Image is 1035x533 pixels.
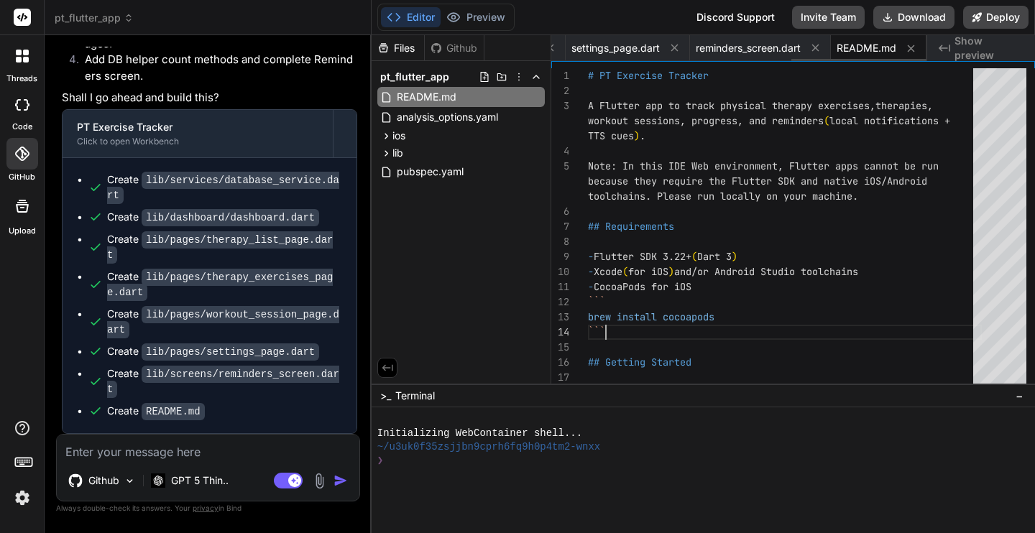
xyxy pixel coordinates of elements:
[107,172,342,203] div: Create
[107,344,319,359] div: Create
[792,6,865,29] button: Invite Team
[691,250,697,263] span: (
[6,73,37,85] label: threads
[551,68,569,83] div: 1
[425,41,484,55] div: Github
[107,366,342,397] div: Create
[551,310,569,325] div: 13
[732,250,737,263] span: )
[107,307,342,337] div: Create
[395,163,465,180] span: pubspec.yaml
[392,129,405,143] span: ios
[107,232,342,262] div: Create
[107,269,333,301] code: lib/pages/therapy_exercises_page.dart
[142,403,205,420] code: README.md
[594,250,691,263] span: Flutter SDK 3.22+
[551,219,569,234] div: 7
[551,325,569,340] div: 14
[77,120,318,134] div: PT Exercise Tracker
[63,110,333,157] button: PT Exercise TrackerClick to open Workbench
[151,473,165,487] img: GPT 5 Thinking High
[311,473,328,489] img: attachment
[588,295,605,308] span: ```
[588,265,594,278] span: -
[697,250,732,263] span: Dart 3
[588,114,824,127] span: workout sessions, progress, and reminders
[1016,389,1023,403] span: −
[551,340,569,355] div: 15
[824,114,829,127] span: (
[640,129,645,142] span: .
[588,159,875,172] span: Note: In this IDE Web environment, Flutter apps ca
[107,404,205,419] div: Create
[588,190,858,203] span: toolchains. Please run locally on your machine.
[551,234,569,249] div: 8
[377,427,582,440] span: Initializing WebContainer shell...
[9,171,35,183] label: GitHub
[392,146,403,160] span: lib
[551,144,569,159] div: 4
[377,440,601,454] span: ~/u3uk0f35zsjjbn9cprh6fq9h0p4tm2-wnxx
[588,220,674,233] span: ## Requirements
[107,172,339,204] code: lib/services/database_service.dart
[571,41,660,55] span: settings_page.dart
[551,98,569,113] div: 3
[551,83,569,98] div: 2
[954,34,1023,62] span: Show preview
[333,473,348,488] img: icon
[628,265,668,278] span: for iOS
[588,356,691,369] span: ## Getting Started
[873,6,954,29] button: Download
[551,159,569,174] div: 5
[142,343,319,361] code: lib/pages/settings_page.dart
[588,175,875,187] span: because they require the Flutter SDK and native iO
[551,264,569,279] div: 10
[688,6,783,29] div: Discord Support
[12,121,32,133] label: code
[88,473,119,488] p: Github
[875,175,927,187] span: S/Android
[107,231,333,264] code: lib/pages/therapy_list_page.dart
[9,225,36,237] label: Upload
[55,11,134,25] span: pt_flutter_app
[381,7,441,27] button: Editor
[829,114,950,127] span: local notifications +
[588,250,594,263] span: -
[107,269,342,300] div: Create
[963,6,1029,29] button: Deploy
[622,265,628,278] span: (
[193,504,218,512] span: privacy
[551,204,569,219] div: 6
[875,159,939,172] span: nnot be run
[395,88,458,106] span: README.md
[171,473,229,488] p: GPT 5 Thin..
[56,501,360,515] p: Always double-check its answers. Your in Bind
[441,7,511,27] button: Preview
[142,209,319,226] code: lib/dashboard/dashboard.dart
[594,265,622,278] span: Xcode
[107,366,339,398] code: lib/screens/reminders_screen.dart
[380,70,449,84] span: pt_flutter_app
[77,136,318,147] div: Click to open Workbench
[875,99,933,112] span: therapies,
[551,295,569,310] div: 12
[674,265,858,278] span: and/or Android Studio toolchains
[551,370,569,385] div: 17
[837,41,896,55] span: README.md
[588,325,605,338] span: ```
[73,52,357,84] li: Add DB helper count methods and complete Reminders screen.
[551,355,569,370] div: 16
[551,249,569,264] div: 9
[588,69,709,82] span: # PT Exercise Tracker
[107,210,319,225] div: Create
[107,306,339,338] code: lib/pages/workout_session_page.dart
[588,129,634,142] span: TTS cues
[395,108,500,126] span: analysis_options.yaml
[588,310,714,323] span: brew install cocoapods
[380,389,391,403] span: >_
[634,129,640,142] span: )
[10,486,34,510] img: settings
[62,90,357,106] p: Shall I go ahead and build this?
[1013,384,1026,407] button: −
[551,279,569,295] div: 11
